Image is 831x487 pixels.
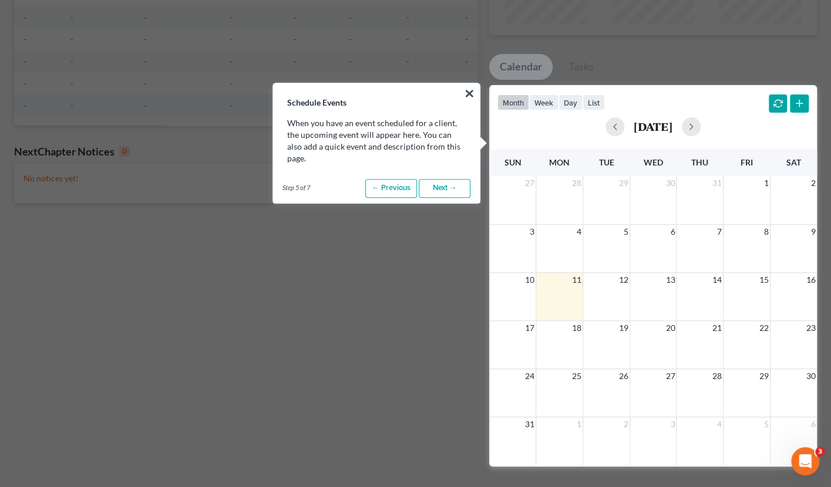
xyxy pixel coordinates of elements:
[524,321,536,335] span: 17
[576,417,583,431] span: 1
[489,54,553,80] a: Calendar
[634,120,672,133] h2: [DATE]
[618,369,630,383] span: 26
[282,183,310,192] span: Step 5 of 7
[623,417,630,431] span: 2
[576,225,583,239] span: 4
[810,417,817,431] span: 6
[287,117,466,164] p: When you have an event scheduled for a client, the upcoming event will appear here. You can also ...
[529,94,559,110] button: week
[273,83,480,108] h3: Schedule Events
[524,176,536,190] span: 27
[504,157,521,167] span: Sun
[524,273,536,287] span: 10
[758,273,770,287] span: 15
[669,417,676,431] span: 3
[549,157,570,167] span: Mon
[643,157,662,167] span: Wed
[571,321,583,335] span: 18
[571,273,583,287] span: 11
[805,369,817,383] span: 30
[365,179,417,198] a: ← Previous
[810,176,817,190] span: 2
[623,225,630,239] span: 5
[419,179,470,198] a: Next →
[664,369,676,383] span: 27
[716,225,723,239] span: 7
[558,54,604,80] a: Tasks
[758,321,770,335] span: 22
[618,273,630,287] span: 12
[711,321,723,335] span: 21
[598,157,614,167] span: Tue
[763,225,770,239] span: 8
[791,447,819,475] iframe: Intercom live chat
[571,176,583,190] span: 28
[810,225,817,239] span: 9
[529,225,536,239] span: 3
[741,157,753,167] span: Fri
[805,321,817,335] span: 23
[464,84,475,103] button: ×
[559,94,583,110] button: day
[524,369,536,383] span: 24
[497,94,529,110] button: month
[716,417,723,431] span: 4
[711,273,723,287] span: 14
[524,417,536,431] span: 31
[571,369,583,383] span: 25
[664,321,676,335] span: 20
[805,273,817,287] span: 16
[711,176,723,190] span: 31
[664,273,676,287] span: 13
[664,176,676,190] span: 30
[763,417,770,431] span: 5
[786,157,801,167] span: Sat
[763,176,770,190] span: 1
[711,369,723,383] span: 28
[815,447,825,456] span: 3
[618,321,630,335] span: 19
[669,225,676,239] span: 6
[583,94,605,110] button: list
[618,176,630,190] span: 29
[691,157,708,167] span: Thu
[758,369,770,383] span: 29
